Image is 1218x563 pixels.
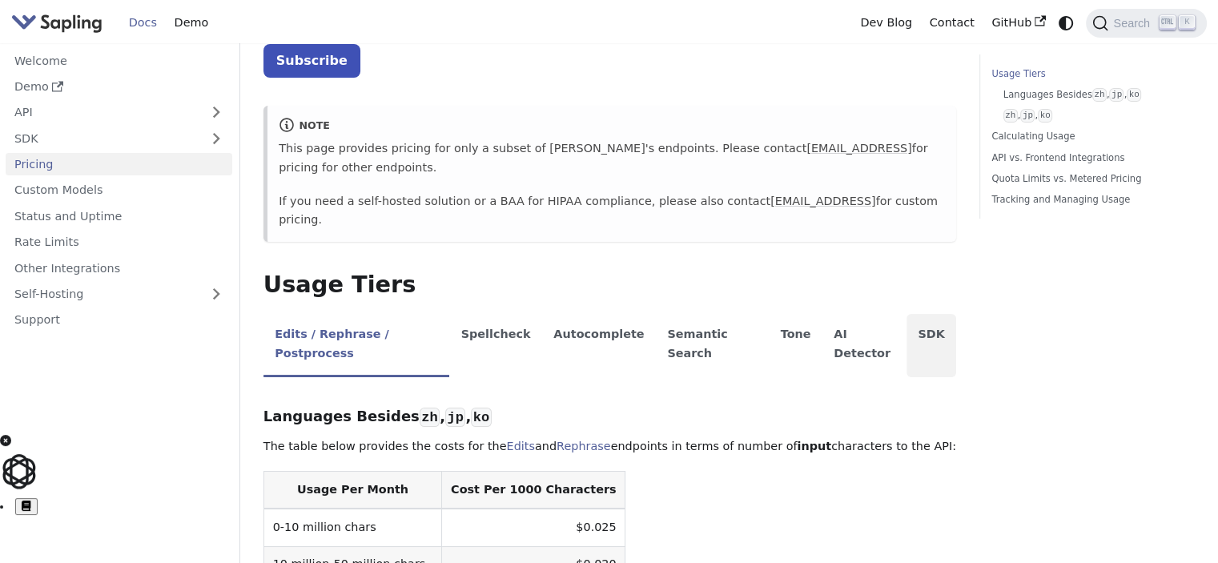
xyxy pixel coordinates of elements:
a: Subscribe [263,44,360,77]
a: Custom Models [6,179,232,202]
div: note [279,117,945,136]
a: [EMAIL_ADDRESS] [806,142,911,155]
code: ko [471,408,491,427]
th: Cost Per 1000 Characters [442,471,625,509]
a: Other Integrations [6,256,232,279]
kbd: K [1179,15,1195,30]
a: Pricing [6,153,232,176]
a: Quota Limits vs. Metered Pricing [991,171,1189,187]
a: Rate Limits [6,231,232,254]
a: Calculating Usage [991,129,1189,144]
a: Contact [921,10,983,35]
code: jp [1020,109,1035,123]
code: jp [445,408,465,427]
a: Welcome [6,49,232,72]
a: Status and Uptime [6,204,232,227]
a: Usage Tiers [991,66,1189,82]
p: The table below provides the costs for the and endpoints in terms of number of characters to the ... [263,437,956,456]
a: Edits [507,440,535,452]
button: Expand sidebar category 'SDK' [200,127,232,150]
img: Sapling.ai [11,11,103,34]
button: Switch between dark and light mode (currently system mode) [1055,11,1078,34]
li: Autocomplete [542,314,656,377]
li: Edits / Rephrase / Postprocess [263,314,449,377]
strong: input [797,440,831,452]
a: [EMAIL_ADDRESS] [770,195,875,207]
a: Sapling.ai [11,11,108,34]
td: 0-10 million chars [263,509,441,546]
code: zh [1003,109,1018,123]
a: SDK [6,127,200,150]
code: ko [1127,88,1141,102]
a: API [6,101,200,124]
a: Rephrase [557,440,611,452]
code: ko [1038,109,1052,123]
th: Usage Per Month [263,471,441,509]
button: Expand sidebar category 'API' [200,101,232,124]
button: Search (Ctrl+K) [1086,9,1206,38]
a: Demo [6,75,232,99]
a: Dev Blog [851,10,920,35]
span: Search [1108,17,1160,30]
a: Languages Besideszh,jp,ko [1003,87,1184,103]
a: zh,jp,ko [1003,108,1184,123]
a: Docs [120,10,166,35]
code: jp [1109,88,1124,102]
a: Support [6,308,232,332]
a: Self-Hosting [6,283,232,306]
p: This page provides pricing for only a subset of [PERSON_NAME]'s endpoints. Please contact for pri... [279,139,945,178]
a: GitHub [983,10,1054,35]
a: Tracking and Managing Usage [991,192,1189,207]
td: $0.025 [442,509,625,546]
code: zh [420,408,440,427]
h2: Usage Tiers [263,271,956,300]
li: Spellcheck [449,314,542,377]
h3: Languages Besides , , [263,408,956,426]
p: If you need a self-hosted solution or a BAA for HIPAA compliance, please also contact for custom ... [279,192,945,231]
a: API vs. Frontend Integrations [991,151,1189,166]
li: Tone [769,314,822,377]
li: AI Detector [822,314,906,377]
a: Demo [166,10,217,35]
li: SDK [906,314,956,377]
code: zh [1092,88,1107,102]
li: Semantic Search [656,314,769,377]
